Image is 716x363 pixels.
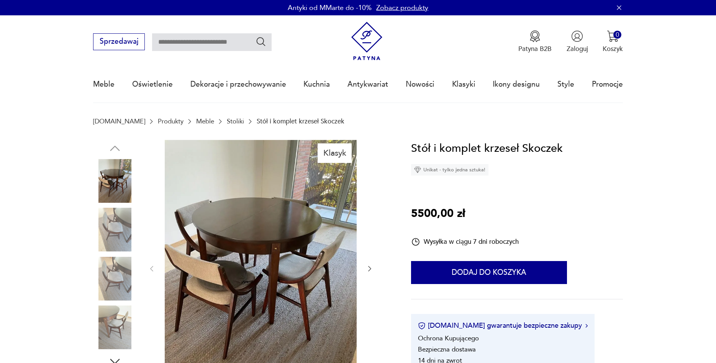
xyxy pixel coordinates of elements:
[347,22,386,61] img: Patyna - sklep z meblami i dekoracjami vintage
[493,67,540,102] a: Ikony designu
[196,118,214,125] a: Meble
[418,345,476,354] li: Bezpieczna dostawa
[571,30,583,42] img: Ikonka użytkownika
[452,67,475,102] a: Klasyki
[567,44,588,53] p: Zaloguj
[93,257,137,301] img: Zdjęcie produktu Stół i komplet krzeseł Skoczek
[418,334,479,343] li: Ochrona Kupującego
[418,321,588,330] button: [DOMAIN_NAME] gwarantuje bezpieczne zakupy
[93,208,137,251] img: Zdjęcie produktu Stół i komplet krzeseł Skoczek
[613,31,621,39] div: 0
[93,67,115,102] a: Meble
[256,36,267,47] button: Szukaj
[318,143,352,163] div: Klasyk
[518,30,552,53] button: Patyna B2B
[93,33,145,50] button: Sprzedawaj
[411,237,519,246] div: Wysyłka w ciągu 7 dni roboczych
[347,67,388,102] a: Antykwariat
[529,30,541,42] img: Ikona medalu
[158,118,184,125] a: Produkty
[567,30,588,53] button: Zaloguj
[257,118,344,125] p: Stół i komplet krzeseł Skoczek
[603,44,623,53] p: Koszyk
[93,118,145,125] a: [DOMAIN_NAME]
[93,39,145,45] a: Sprzedawaj
[288,3,372,13] p: Antyki od MMarte do -10%
[303,67,330,102] a: Kuchnia
[557,67,574,102] a: Style
[93,306,137,349] img: Zdjęcie produktu Stół i komplet krzeseł Skoczek
[607,30,619,42] img: Ikona koszyka
[411,164,488,176] div: Unikat - tylko jedna sztuka!
[93,159,137,203] img: Zdjęcie produktu Stół i komplet krzeseł Skoczek
[227,118,244,125] a: Stoliki
[585,324,588,328] img: Ikona strzałki w prawo
[603,30,623,53] button: 0Koszyk
[406,67,434,102] a: Nowości
[592,67,623,102] a: Promocje
[418,322,426,330] img: Ikona certyfikatu
[376,3,428,13] a: Zobacz produkty
[414,166,421,173] img: Ikona diamentu
[411,205,465,223] p: 5500,00 zł
[190,67,286,102] a: Dekoracje i przechowywanie
[132,67,173,102] a: Oświetlenie
[518,30,552,53] a: Ikona medaluPatyna B2B
[411,261,567,284] button: Dodaj do koszyka
[411,140,563,158] h1: Stół i komplet krzeseł Skoczek
[518,44,552,53] p: Patyna B2B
